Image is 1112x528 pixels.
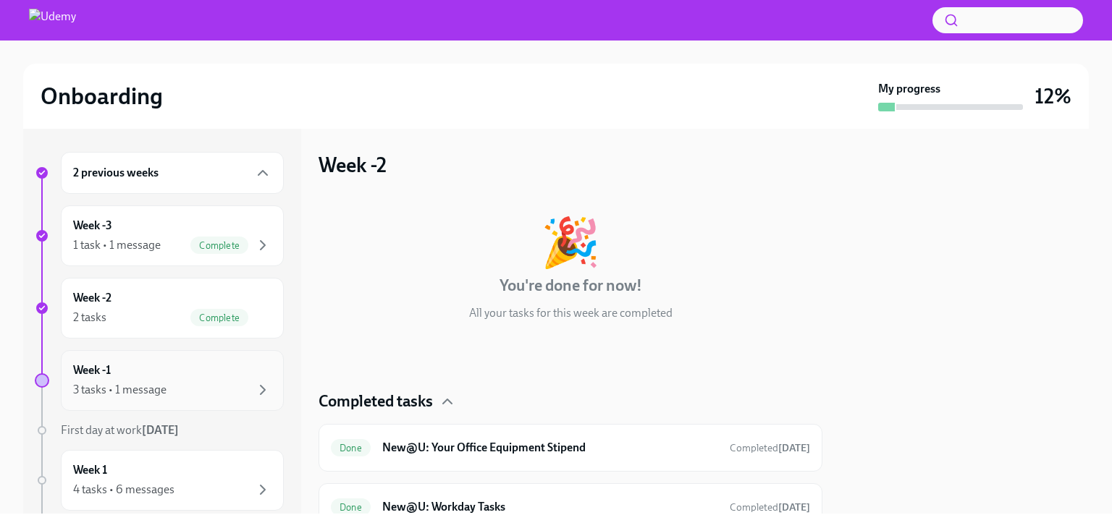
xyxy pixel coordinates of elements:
[61,152,284,194] div: 2 previous weeks
[73,362,111,378] h6: Week -1
[73,165,159,181] h6: 2 previous weeks
[319,391,433,412] h4: Completed tasks
[190,312,248,323] span: Complete
[778,442,810,454] strong: [DATE]
[331,502,371,513] span: Done
[382,499,718,515] h6: New@U: Workday Tasks
[541,218,600,266] div: 🎉
[29,9,76,32] img: Udemy
[331,443,371,454] span: Done
[778,501,810,514] strong: [DATE]
[878,81,940,97] strong: My progress
[73,310,106,325] div: 2 tasks
[730,442,810,454] span: Completed
[73,290,111,306] h6: Week -2
[469,305,673,321] p: All your tasks for this week are completed
[41,82,163,111] h2: Onboarding
[142,423,179,437] strong: [DATE]
[319,391,822,412] div: Completed tasks
[73,482,174,498] div: 4 tasks • 6 messages
[35,278,284,338] a: Week -22 tasksComplete
[73,462,107,478] h6: Week 1
[73,382,167,398] div: 3 tasks • 1 message
[73,218,112,234] h6: Week -3
[730,501,810,514] span: Completed
[35,350,284,411] a: Week -13 tasks • 1 message
[73,237,161,253] div: 1 task • 1 message
[331,495,810,519] a: DoneNew@U: Workday TasksCompleted[DATE]
[319,152,387,178] h3: Week -2
[190,240,248,251] span: Complete
[331,436,810,459] a: DoneNew@U: Your Office Equipment StipendCompleted[DATE]
[35,450,284,511] a: Week 14 tasks • 6 messages
[35,422,284,438] a: First day at work[DATE]
[1035,83,1071,109] h3: 12%
[500,275,642,297] h4: You're done for now!
[382,440,718,456] h6: New@U: Your Office Equipment Stipend
[730,441,810,455] span: October 9th, 2025 23:38
[61,423,179,437] span: First day at work
[730,501,810,514] span: October 8th, 2025 12:38
[35,205,284,266] a: Week -31 task • 1 messageComplete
